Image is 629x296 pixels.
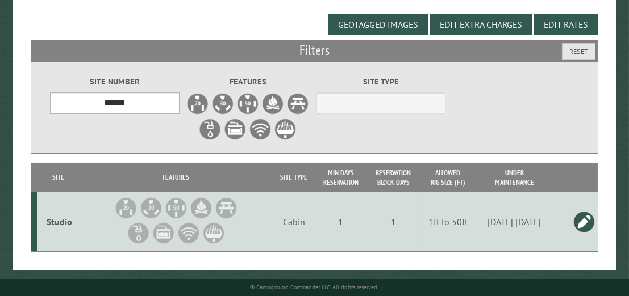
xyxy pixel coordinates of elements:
li: 50A Electrical Hookup [165,197,188,219]
label: 50A Electrical Hookup [236,92,259,115]
div: v 4.0.25 [32,18,56,27]
label: Firepit [261,92,284,115]
label: Features [184,75,313,88]
label: Water Hookup [199,118,222,141]
div: 1 [369,216,418,227]
li: Sewer Hookup [152,222,175,244]
div: Studio [41,216,77,227]
li: 30A Electrical Hookup [140,197,163,219]
div: Domain: [DOMAIN_NAME] [30,29,125,39]
div: [DATE] [DATE] [478,216,551,227]
button: Edit Rates [534,14,598,35]
div: 1ft to 50ft [422,216,475,227]
img: tab_domain_overview_orange.svg [31,66,40,75]
h2: Filters [31,40,597,61]
button: Reset [562,43,595,60]
label: WiFi Service [249,118,272,141]
div: Domain Overview [43,67,102,74]
label: 30A Electrical Hookup [211,92,234,115]
li: 20A Electrical Hookup [115,197,138,219]
small: © Campground Commander LLC. All rights reserved. [251,284,379,291]
img: logo_orange.svg [18,18,27,27]
button: Geotagged Images [328,14,428,35]
label: Sewer Hookup [224,118,247,141]
label: 20A Electrical Hookup [186,92,209,115]
label: Grill [274,118,297,141]
li: WiFi Service [177,222,200,244]
th: Allowed Rig Size (ft) [420,163,477,192]
li: Grill [202,222,225,244]
img: website_grey.svg [18,29,27,39]
label: Site Type [316,75,446,88]
div: 1 [316,216,365,227]
label: Picnic Table [286,92,309,115]
li: Firepit [190,197,213,219]
div: Keywords by Traffic [126,67,191,74]
button: Edit Extra Charges [430,14,532,35]
li: Picnic Table [215,197,238,219]
th: Features [80,163,273,192]
th: Under Maintenance [476,163,552,192]
div: Cabin [274,216,313,227]
th: Min Days Reservation [315,163,367,192]
th: Reservation Block Days [367,163,419,192]
th: Site Type [273,163,315,192]
li: Water Hookup [127,222,150,244]
label: Site Number [50,75,180,88]
a: Edit this campsite [573,210,595,233]
img: tab_keywords_by_traffic_grey.svg [113,66,122,75]
th: Site [37,163,80,192]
